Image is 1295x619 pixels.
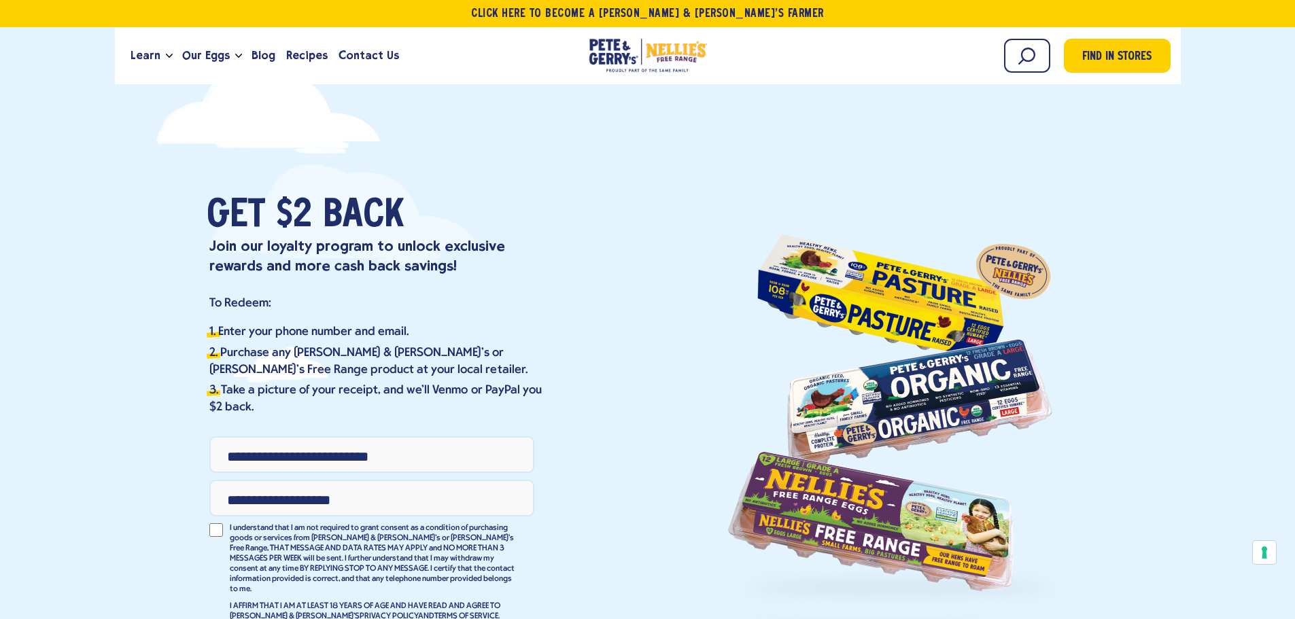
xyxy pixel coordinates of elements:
[209,296,547,311] p: To Redeem:
[246,37,281,74] a: Blog
[209,323,547,340] li: Enter your phone number and email.
[209,382,547,416] li: Take a picture of your receipt, and we'll Venmo or PayPal you $2 back.
[339,47,399,64] span: Contact Us
[323,196,404,236] span: Back
[207,196,265,236] span: Get
[333,37,404,74] a: Contact Us
[166,54,173,58] button: Open the dropdown menu for Learn
[131,47,160,64] span: Learn
[286,47,328,64] span: Recipes
[1253,541,1276,564] button: Your consent preferences for tracking technologies
[209,344,547,378] li: Purchase any [PERSON_NAME] & [PERSON_NAME]’s or [PERSON_NAME]'s Free Range product at your local ...
[182,47,230,64] span: Our Eggs
[230,523,515,595] p: I understand that I am not required to grant consent as a condition of purchasing goods or servic...
[281,37,333,74] a: Recipes
[209,523,223,537] input: I understand that I am not required to grant consent as a condition of purchasing goods or servic...
[209,236,547,275] p: Join our loyalty program to unlock exclusive rewards and more cash back savings!
[177,37,235,74] a: Our Eggs
[276,196,312,236] span: $2
[1004,39,1050,73] input: Search
[252,47,275,64] span: Blog
[125,37,166,74] a: Learn
[1064,39,1171,73] a: Find in Stores
[1082,48,1152,67] span: Find in Stores
[235,54,242,58] button: Open the dropdown menu for Our Eggs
